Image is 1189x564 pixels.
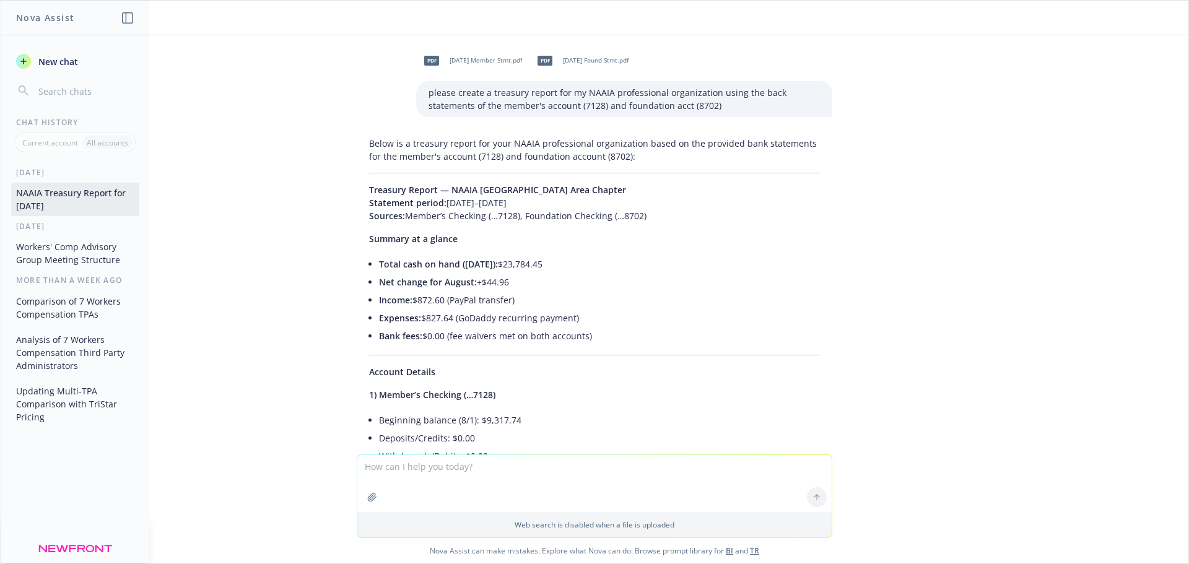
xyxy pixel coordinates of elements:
span: Income: [379,294,412,306]
span: Expenses: [379,312,421,324]
a: BI [726,545,733,556]
button: New chat [11,50,139,72]
div: pdf[DATE] Member Stmt.pdf [416,45,525,76]
li: Beginning balance (8/1): $9,317.74 [379,411,820,429]
span: Summary at a glance [369,233,458,245]
span: Nova Assist can make mistakes. Explore what Nova can do: Browse prompt library for and [6,538,1183,563]
span: [DATE] Member Stmt.pdf [450,56,522,64]
span: pdf [424,56,439,65]
div: More than a week ago [1,275,149,285]
span: Total cash on hand ([DATE]): [379,258,498,270]
a: TR [750,545,759,556]
span: Sources: [369,210,405,222]
span: Account Details [369,366,435,378]
li: $23,784.45 [379,255,820,273]
li: $872.60 (PayPal transfer) [379,291,820,309]
p: [DATE]–[DATE] Member’s Checking (…7128), Foundation Checking (…8702) [369,183,820,222]
p: Below is a treasury report for your NAAIA professional organization based on the provided bank st... [369,137,820,163]
span: 1) Member’s Checking (…7128) [369,389,495,401]
p: please create a treasury report for my NAAIA professional organization using the back statements ... [429,86,820,112]
div: pdf[DATE] Found Stmt.pdf [529,45,631,76]
div: [DATE] [1,167,149,178]
p: Web search is disabled when a file is uploaded [365,519,824,530]
li: +$44.96 [379,273,820,291]
h1: Nova Assist [16,11,74,24]
span: Bank fees: [379,330,422,342]
li: $827.64 (GoDaddy recurring payment) [379,309,820,327]
span: Treasury Report — NAAIA [GEOGRAPHIC_DATA] Area Chapter [369,184,626,196]
button: Updating Multi-TPA Comparison with TriStar Pricing [11,381,139,427]
span: Statement period: [369,197,446,209]
li: Withdrawals/Debits: $0.00 [379,447,820,465]
button: NAAIA Treasury Report for [DATE] [11,183,139,216]
p: All accounts [87,137,128,148]
button: Workers' Comp Advisory Group Meeting Structure [11,236,139,270]
li: $0.00 (fee waivers met on both accounts) [379,327,820,345]
button: Analysis of 7 Workers Compensation Third Party Administrators [11,329,139,376]
button: Comparison of 7 Workers Compensation TPAs [11,291,139,324]
div: Chat History [1,117,149,128]
div: [DATE] [1,221,149,232]
span: Net change for August: [379,276,477,288]
span: [DATE] Found Stmt.pdf [563,56,629,64]
span: pdf [538,56,552,65]
input: Search chats [36,82,134,100]
p: Current account [22,137,78,148]
li: Deposits/Credits: $0.00 [379,429,820,447]
span: New chat [36,55,78,68]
